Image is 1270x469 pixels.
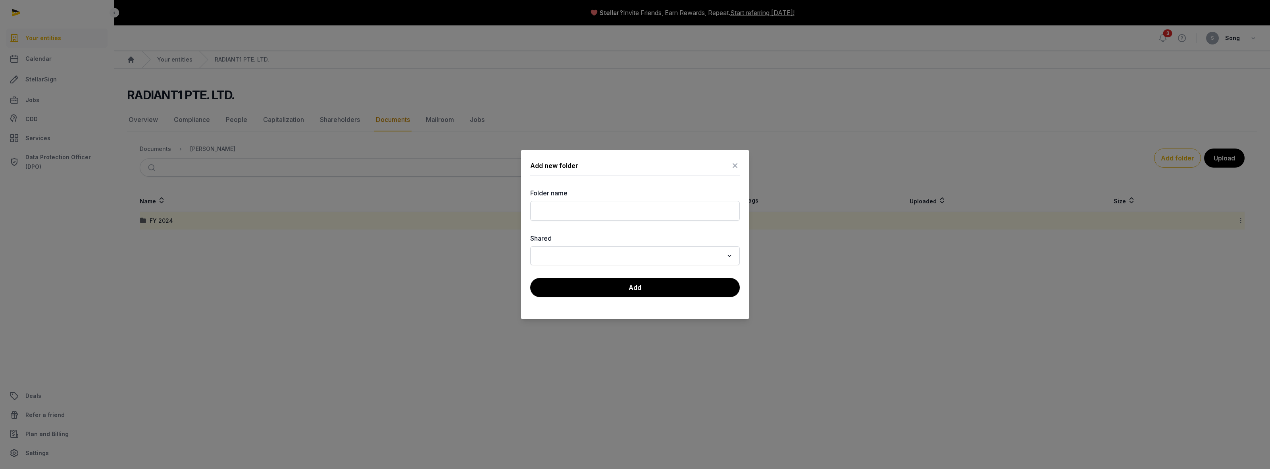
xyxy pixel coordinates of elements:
input: Search for option [535,250,724,261]
iframe: Chat Widget [1128,378,1270,469]
label: Folder name [530,188,740,198]
label: Shared [530,234,740,243]
div: Search for option [534,249,736,263]
div: วิดเจ็ตการแชท [1128,378,1270,469]
button: Add [530,278,740,297]
div: Add new folder [530,161,578,170]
